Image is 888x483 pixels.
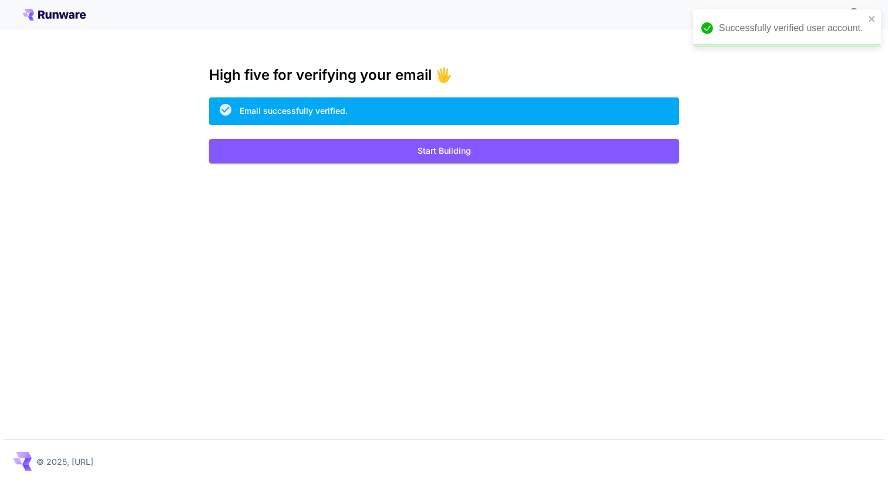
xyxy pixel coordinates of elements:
p: © 2025, [URL] [36,455,93,468]
div: Email successfully verified. [240,104,348,117]
h3: High five for verifying your email 🖐️ [209,67,679,83]
button: close [868,14,876,23]
button: In order to qualify for free credit, you need to sign up with a business email address and click ... [842,2,866,26]
div: Successfully verified user account. [719,21,865,35]
button: Start Building [209,139,679,163]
